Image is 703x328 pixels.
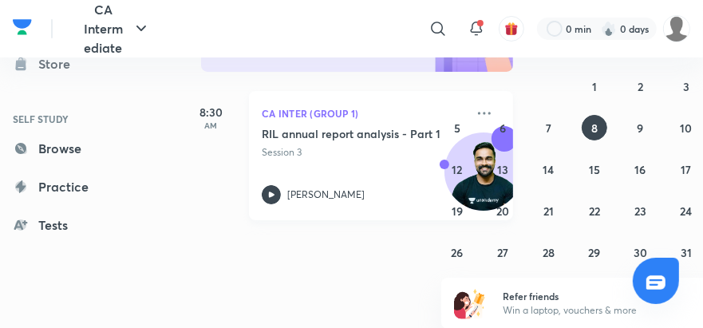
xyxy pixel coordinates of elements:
abbr: October 5, 2025 [454,121,460,136]
p: [PERSON_NAME] [287,188,365,202]
img: avatar [504,22,519,36]
img: streak [601,21,617,37]
button: October 10, 2025 [673,115,699,140]
button: October 29, 2025 [582,239,607,265]
img: hemangi Dhakad [663,15,690,42]
abbr: October 28, 2025 [543,245,555,260]
button: October 2, 2025 [627,73,653,99]
button: October 20, 2025 [490,198,515,223]
abbr: October 2, 2025 [638,79,643,94]
abbr: October 29, 2025 [588,245,600,260]
button: October 6, 2025 [490,115,515,140]
abbr: October 27, 2025 [497,245,508,260]
button: October 9, 2025 [627,115,653,140]
abbr: October 3, 2025 [683,79,689,94]
button: October 16, 2025 [627,156,653,182]
button: October 26, 2025 [444,239,470,265]
abbr: October 16, 2025 [634,162,646,177]
abbr: October 19, 2025 [452,204,463,219]
h5: 8:30 [179,104,243,121]
abbr: October 21, 2025 [543,204,554,219]
abbr: October 8, 2025 [591,121,598,136]
button: October 12, 2025 [444,156,470,182]
p: CA Inter (Group 1) [262,104,464,123]
abbr: October 9, 2025 [637,121,643,136]
button: October 22, 2025 [582,198,607,223]
abbr: October 23, 2025 [634,204,646,219]
button: October 17, 2025 [673,156,699,182]
button: October 7, 2025 [536,115,562,140]
p: Session 3 [262,145,464,160]
abbr: October 13, 2025 [497,162,508,177]
button: October 3, 2025 [673,73,699,99]
button: October 14, 2025 [536,156,562,182]
div: Store [38,54,80,73]
button: October 24, 2025 [673,198,699,223]
abbr: October 20, 2025 [496,204,509,219]
button: October 13, 2025 [490,156,515,182]
button: avatar [499,16,524,41]
abbr: October 30, 2025 [634,245,647,260]
abbr: October 7, 2025 [546,121,551,136]
button: October 30, 2025 [627,239,653,265]
abbr: October 26, 2025 [451,245,463,260]
button: October 28, 2025 [536,239,562,265]
abbr: October 6, 2025 [500,121,506,136]
img: referral [454,287,486,319]
button: October 21, 2025 [536,198,562,223]
abbr: October 22, 2025 [589,204,600,219]
abbr: October 17, 2025 [681,162,691,177]
abbr: October 1, 2025 [592,79,597,94]
abbr: October 31, 2025 [681,245,692,260]
a: Company Logo [13,15,32,43]
button: October 8, 2025 [582,115,607,140]
button: October 5, 2025 [444,115,470,140]
abbr: October 14, 2025 [543,162,555,177]
button: October 23, 2025 [627,198,653,223]
abbr: October 15, 2025 [589,162,600,177]
button: October 1, 2025 [582,73,607,99]
h6: Refer friends [503,289,699,303]
abbr: October 10, 2025 [680,121,692,136]
p: AM [179,121,243,130]
button: October 27, 2025 [490,239,515,265]
button: October 31, 2025 [673,239,699,265]
abbr: October 24, 2025 [680,204,692,219]
button: October 19, 2025 [444,198,470,223]
img: Company Logo [13,15,32,39]
abbr: October 12, 2025 [452,162,462,177]
button: October 15, 2025 [582,156,607,182]
h5: RIL annual report analysis - Part 1 [262,126,460,142]
p: Win a laptop, vouchers & more [503,303,699,318]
